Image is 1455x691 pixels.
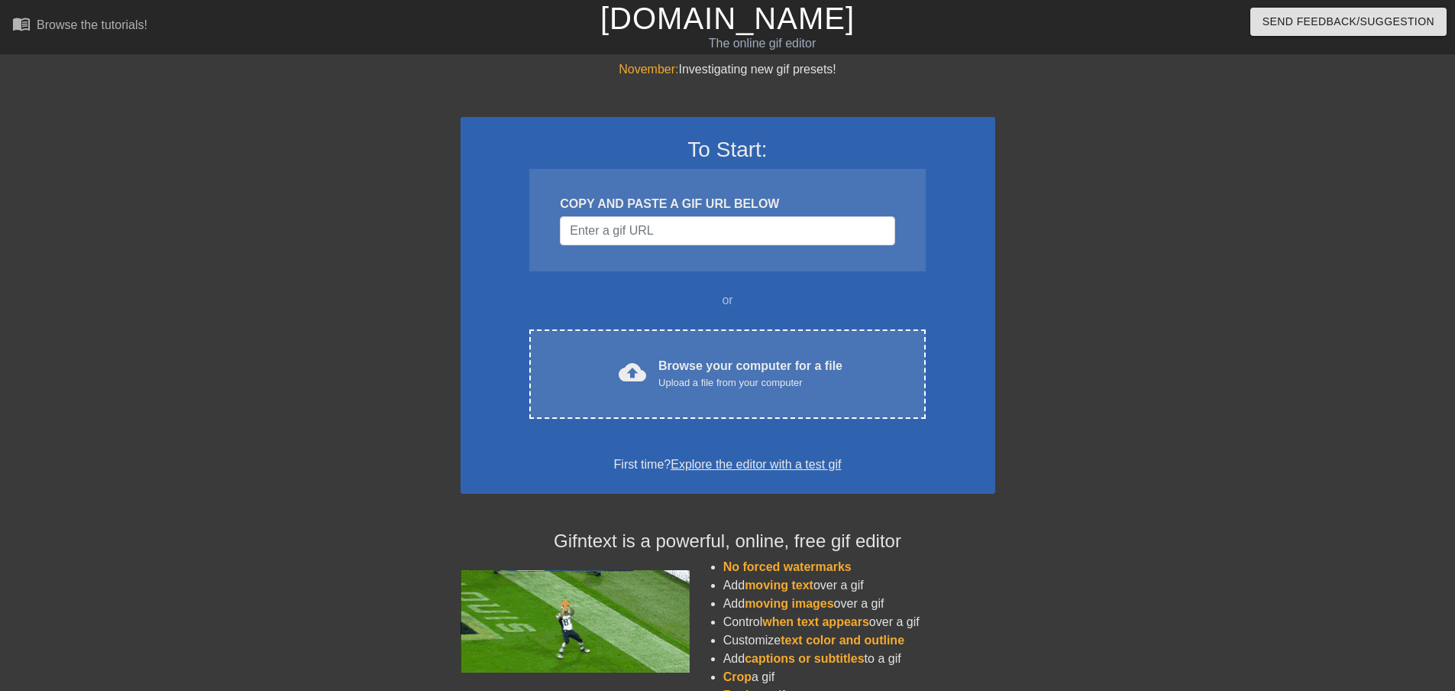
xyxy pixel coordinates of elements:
[600,2,855,35] a: [DOMAIN_NAME]
[671,458,841,471] a: Explore the editor with a test gif
[1263,12,1434,31] span: Send Feedback/Suggestion
[658,357,842,391] div: Browse your computer for a file
[658,375,842,391] div: Upload a file from your computer
[560,216,894,245] input: Username
[461,570,690,673] img: football_small.gif
[723,670,752,683] span: Crop
[762,615,869,628] span: when text appears
[723,668,995,686] li: a gif
[480,456,975,474] div: First time?
[723,595,995,613] li: Add over a gif
[12,15,147,38] a: Browse the tutorials!
[745,652,864,665] span: captions or subtitles
[723,631,995,650] li: Customize
[500,291,955,310] div: or
[619,358,646,386] span: cloud_upload
[480,137,975,163] h3: To Start:
[723,650,995,668] li: Add to a gif
[1250,8,1447,36] button: Send Feedback/Suggestion
[723,613,995,631] li: Control over a gif
[560,195,894,213] div: COPY AND PASTE A GIF URL BELOW
[12,15,31,33] span: menu_book
[493,34,1032,53] div: The online gif editor
[781,634,904,647] span: text color and outline
[723,560,852,573] span: No forced watermarks
[723,576,995,595] li: Add over a gif
[745,597,833,610] span: moving images
[461,530,995,553] h4: Gifntext is a powerful, online, free gif editor
[37,18,147,31] div: Browse the tutorials!
[619,63,678,76] span: November:
[461,60,995,79] div: Investigating new gif presets!
[745,579,813,592] span: moving text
